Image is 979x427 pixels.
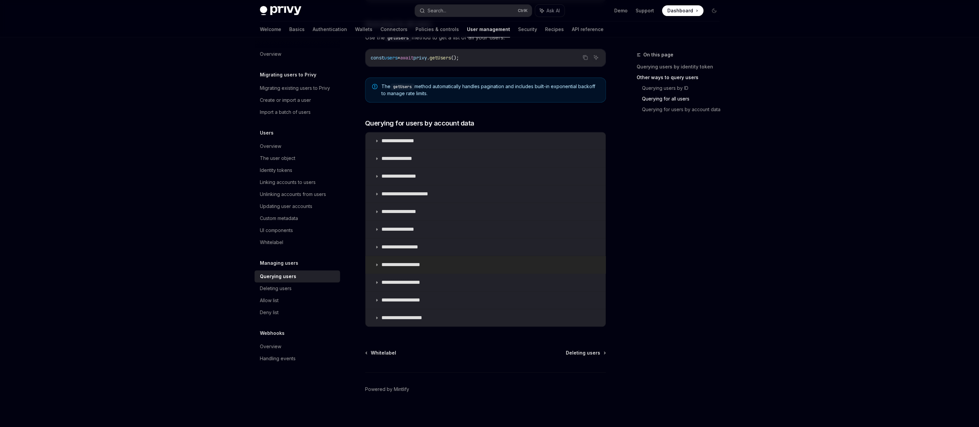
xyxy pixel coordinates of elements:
[662,5,703,16] a: Dashboard
[255,82,340,94] a: Migrating existing users to Privy
[255,188,340,200] a: Unlinking accounts from users
[260,142,281,150] div: Overview
[255,164,340,176] a: Identity tokens
[260,214,298,222] div: Custom metadata
[400,55,414,61] span: await
[260,190,326,198] div: Unlinking accounts from users
[518,8,528,13] span: Ctrl K
[260,355,296,363] div: Handling events
[637,72,725,83] a: Other ways to query users
[260,238,283,246] div: Whitelabel
[415,5,532,17] button: Search...CtrlK
[255,152,340,164] a: The user object
[416,21,459,37] a: Policies & controls
[642,104,725,115] a: Querying for users by account data
[260,284,292,292] div: Deleting users
[260,84,330,92] div: Migrating existing users to Privy
[642,93,725,104] a: Querying for all users
[260,296,279,304] div: Allow list
[255,224,340,236] a: UI components
[430,55,451,61] span: getUsers
[535,5,564,17] button: Ask AI
[566,350,600,356] span: Deleting users
[255,270,340,282] a: Querying users
[260,166,292,174] div: Identity tokens
[255,341,340,353] a: Overview
[381,83,599,97] span: The method automatically handles pagination and includes built-in exponential backoff to manage r...
[255,140,340,152] a: Overview
[371,350,396,356] span: Whitelabel
[255,176,340,188] a: Linking accounts to users
[260,50,281,58] div: Overview
[451,55,459,61] span: ();
[260,129,274,137] h5: Users
[255,306,340,318] a: Deny list
[260,308,279,316] div: Deny list
[289,21,305,37] a: Basics
[365,119,474,128] span: Querying for users by account data
[642,83,725,93] a: Querying users by ID
[709,5,719,16] button: Toggle dark mode
[366,350,396,356] a: Whitelabel
[255,353,340,365] a: Handling events
[255,48,340,60] a: Overview
[255,282,340,294] a: Deleting users
[260,108,311,116] div: Import a batch of users
[572,21,604,37] a: API reference
[390,83,415,90] code: getUsers
[397,55,400,61] span: =
[255,94,340,106] a: Create or import a user
[260,71,316,79] h5: Migrating users to Privy
[372,84,377,89] svg: Note
[260,21,281,37] a: Welcome
[581,53,590,62] button: Copy the contents from the code block
[614,7,628,14] a: Demo
[384,55,397,61] span: users
[636,7,654,14] a: Support
[518,21,537,37] a: Security
[260,272,296,280] div: Querying users
[260,202,312,210] div: Updating user accounts
[255,294,340,306] a: Allow list
[255,212,340,224] a: Custom metadata
[355,21,372,37] a: Wallets
[427,55,430,61] span: .
[365,33,606,42] span: Use the method to get a list of all your users:
[643,51,673,59] span: On this page
[637,61,725,72] a: Querying users by identity token
[260,259,298,267] h5: Managing users
[260,178,316,186] div: Linking accounts to users
[545,21,564,37] a: Recipes
[260,226,293,234] div: UI components
[260,6,301,15] img: dark logo
[414,55,427,61] span: privy
[592,53,600,62] button: Ask AI
[371,55,384,61] span: const
[260,96,311,104] div: Create or import a user
[255,200,340,212] a: Updating user accounts
[260,343,281,351] div: Overview
[255,236,340,248] a: Whitelabel
[260,329,285,337] h5: Webhooks
[428,7,446,15] div: Search...
[667,7,693,14] span: Dashboard
[380,21,407,37] a: Connectors
[255,106,340,118] a: Import a batch of users
[546,7,560,14] span: Ask AI
[385,34,412,41] code: getUsers
[313,21,347,37] a: Authentication
[467,21,510,37] a: User management
[566,350,605,356] a: Deleting users
[260,154,295,162] div: The user object
[365,386,409,393] a: Powered by Mintlify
